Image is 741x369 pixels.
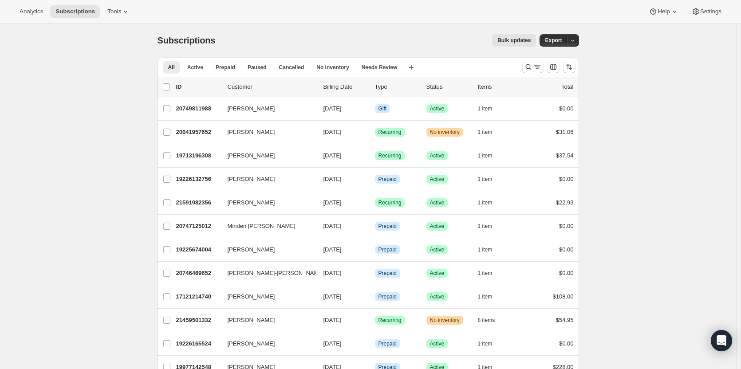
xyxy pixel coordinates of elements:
[222,196,311,210] button: [PERSON_NAME]
[478,223,493,230] span: 1 item
[248,64,267,71] span: Paused
[222,243,311,257] button: [PERSON_NAME]
[478,338,502,350] button: 1 item
[478,293,493,300] span: 1 item
[378,340,397,347] span: Prepaid
[176,175,221,184] p: 19226132756
[430,340,445,347] span: Active
[430,270,445,277] span: Active
[323,340,342,347] span: [DATE]
[20,8,43,15] span: Analytics
[478,149,502,162] button: 1 item
[176,149,574,162] div: 19713196308[PERSON_NAME][DATE]SuccessRecurringSuccessActive1 item$37.54
[478,220,502,232] button: 1 item
[478,126,502,138] button: 1 item
[658,8,670,15] span: Help
[430,293,445,300] span: Active
[176,338,574,350] div: 19226165524[PERSON_NAME][DATE]InfoPrepaidSuccessActive1 item$0.00
[323,317,342,323] span: [DATE]
[323,223,342,229] span: [DATE]
[176,151,221,160] p: 19713196308
[228,198,275,207] span: [PERSON_NAME]
[222,125,311,139] button: [PERSON_NAME]
[176,196,574,209] div: 21591982356[PERSON_NAME][DATE]SuccessRecurringSuccessActive1 item$22.93
[478,102,502,115] button: 1 item
[362,64,398,71] span: Needs Review
[176,269,221,278] p: 20746469652
[176,222,221,231] p: 20747125012
[279,64,304,71] span: Cancelled
[228,292,275,301] span: [PERSON_NAME]
[176,82,574,91] div: IDCustomerBilling DateTypeStatusItemsTotal
[478,340,493,347] span: 1 item
[228,175,275,184] span: [PERSON_NAME]
[375,82,419,91] div: Type
[478,152,493,159] span: 1 item
[478,173,502,185] button: 1 item
[378,293,397,300] span: Prepaid
[378,223,397,230] span: Prepaid
[176,292,221,301] p: 17121214740
[559,340,574,347] span: $0.00
[378,246,397,253] span: Prepaid
[222,313,311,327] button: [PERSON_NAME]
[176,339,221,348] p: 19226165524
[323,199,342,206] span: [DATE]
[478,317,495,324] span: 8 items
[430,246,445,253] span: Active
[378,270,397,277] span: Prepaid
[228,269,324,278] span: [PERSON_NAME]-[PERSON_NAME]
[323,129,342,135] span: [DATE]
[556,129,574,135] span: $31.06
[176,102,574,115] div: 20749811988[PERSON_NAME][DATE]InfoGiftSuccessActive1 item$0.00
[176,128,221,137] p: 20041957652
[176,267,574,279] div: 20746469652[PERSON_NAME]-[PERSON_NAME][DATE]InfoPrepaidSuccessActive1 item$0.00
[478,290,502,303] button: 1 item
[323,246,342,253] span: [DATE]
[323,105,342,112] span: [DATE]
[430,317,460,324] span: No inventory
[561,82,573,91] p: Total
[222,102,311,116] button: [PERSON_NAME]
[222,337,311,351] button: [PERSON_NAME]
[430,223,445,230] span: Active
[556,199,574,206] span: $22.93
[168,64,175,71] span: All
[176,173,574,185] div: 19226132756[PERSON_NAME][DATE]InfoPrepaidSuccessActive1 item$0.00
[176,220,574,232] div: 20747125012Minden [PERSON_NAME][DATE]InfoPrepaidSuccessActive1 item$0.00
[522,61,544,73] button: Search and filter results
[559,246,574,253] span: $0.00
[378,176,397,183] span: Prepaid
[478,129,493,136] span: 1 item
[102,5,135,18] button: Tools
[426,82,471,91] p: Status
[478,314,505,326] button: 8 items
[228,339,275,348] span: [PERSON_NAME]
[478,199,493,206] span: 1 item
[316,64,349,71] span: No inventory
[478,243,502,256] button: 1 item
[176,245,221,254] p: 19225674004
[478,82,522,91] div: Items
[187,64,203,71] span: Active
[556,152,574,159] span: $37.54
[563,61,575,73] button: Sort the results
[55,8,95,15] span: Subscriptions
[378,152,402,159] span: Recurring
[228,82,316,91] p: Customer
[228,104,275,113] span: [PERSON_NAME]
[176,198,221,207] p: 21591982356
[176,314,574,326] div: 21459501332[PERSON_NAME][DATE]SuccessRecurringWarningNo inventory8 items$54.95
[492,34,536,47] button: Bulk updates
[158,35,216,45] span: Subscriptions
[323,152,342,159] span: [DATE]
[323,270,342,276] span: [DATE]
[228,316,275,325] span: [PERSON_NAME]
[378,317,402,324] span: Recurring
[700,8,721,15] span: Settings
[559,105,574,112] span: $0.00
[378,129,402,136] span: Recurring
[478,270,493,277] span: 1 item
[478,105,493,112] span: 1 item
[540,34,567,47] button: Export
